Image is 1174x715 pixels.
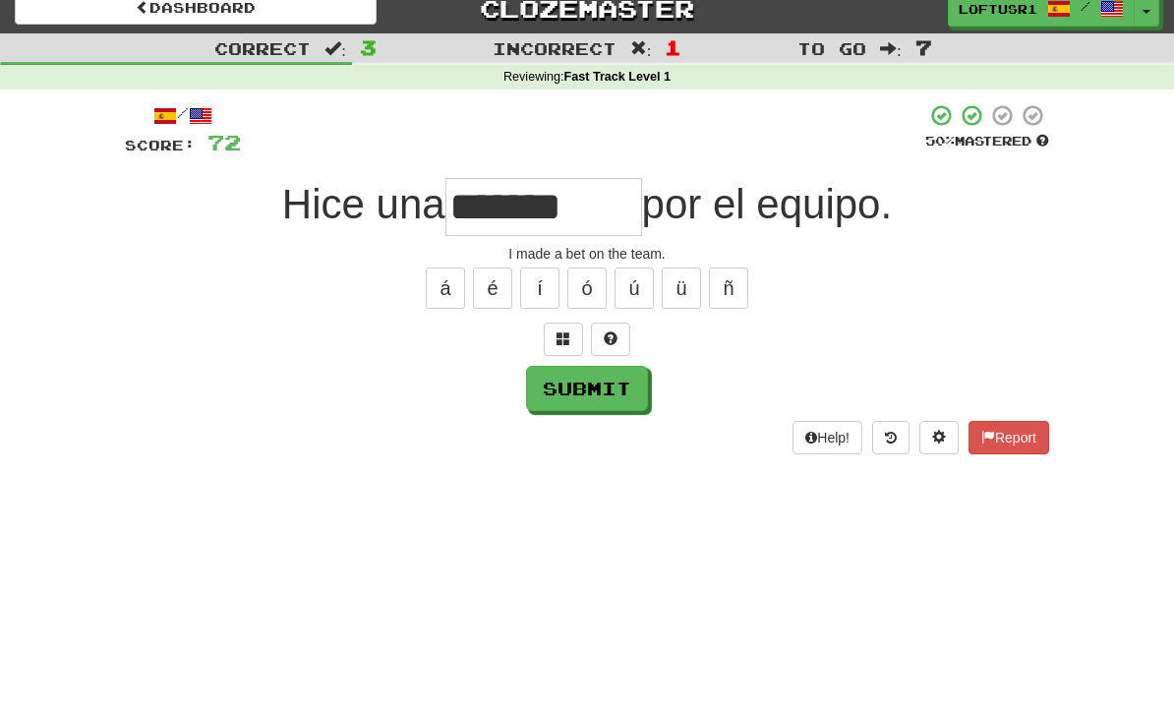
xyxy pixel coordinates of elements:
div: Mastered [925,133,1049,150]
span: : [880,40,902,57]
span: : [630,40,652,57]
div: / [125,103,241,128]
span: Score: [125,137,196,153]
span: To go [797,38,866,58]
button: Report [969,421,1049,454]
button: á [426,268,465,309]
button: Submit [526,366,648,411]
button: ñ [709,268,748,309]
strong: Fast Track Level 1 [564,70,672,84]
span: por el equipo. [642,181,893,227]
span: Incorrect [493,38,616,58]
button: Single letter hint - you only get 1 per sentence and score half the points! alt+h [591,323,630,356]
button: Help! [792,421,862,454]
button: ó [567,268,607,309]
div: I made a bet on the team. [125,244,1049,264]
button: Switch sentence to multiple choice alt+p [544,323,583,356]
button: ú [615,268,654,309]
span: : [324,40,346,57]
button: ü [662,268,701,309]
button: í [520,268,559,309]
span: Hice una [282,181,445,227]
button: é [473,268,512,309]
span: Correct [214,38,311,58]
span: 50 % [925,133,955,149]
span: 1 [665,35,681,59]
span: 3 [360,35,377,59]
span: 7 [915,35,932,59]
button: Round history (alt+y) [872,421,910,454]
span: 72 [207,130,241,154]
